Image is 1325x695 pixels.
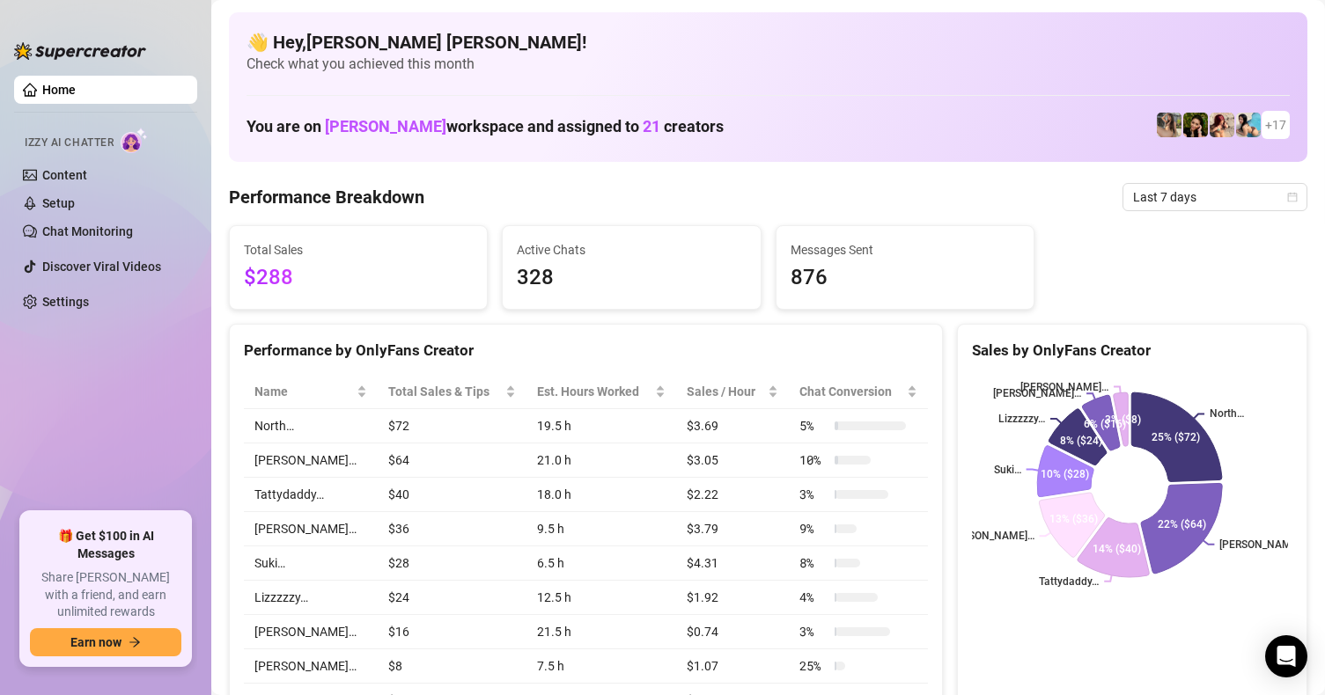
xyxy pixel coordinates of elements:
img: North (@northnattfree) [1210,113,1234,137]
span: Share [PERSON_NAME] with a friend, and earn unlimited rewards [30,569,181,621]
div: Est. Hours Worked [537,382,651,401]
span: 5 % [799,416,828,435]
img: logo-BBDzfeDw.svg [14,42,146,60]
td: $1.07 [676,649,789,684]
div: Sales by OnlyFans Creator [972,339,1292,362]
img: North (@northnattvip) [1236,113,1261,137]
span: $288 [244,261,473,295]
span: 328 [517,261,746,295]
td: $16 [378,615,526,649]
td: $36 [378,512,526,546]
td: $28 [378,546,526,581]
span: Earn now [70,635,121,649]
div: Open Intercom Messenger [1265,635,1307,677]
img: emilylou (@emilyylouu) [1157,113,1181,137]
span: Check what you achieved this month [247,55,1290,74]
span: Last 7 days [1133,184,1297,210]
span: 4 % [799,588,828,607]
span: Sales / Hour [687,382,764,401]
span: 🎁 Get $100 in AI Messages [30,528,181,562]
a: Content [42,168,87,182]
span: 876 [791,261,1020,295]
td: 9.5 h [526,512,676,546]
h1: You are on workspace and assigned to creators [247,117,724,136]
td: $3.69 [676,409,789,443]
td: [PERSON_NAME]… [244,443,378,478]
td: 7.5 h [526,649,676,684]
span: + 17 [1265,115,1286,135]
td: $72 [378,409,526,443]
th: Name [244,375,378,409]
h4: 👋 Hey, [PERSON_NAME] [PERSON_NAME] ! [247,30,1290,55]
td: $2.22 [676,478,789,512]
span: 9 % [799,519,828,538]
span: Name [254,382,353,401]
span: [PERSON_NAME] [325,117,446,135]
span: calendar [1287,192,1298,202]
span: Chat Conversion [799,382,903,401]
td: $3.79 [676,512,789,546]
span: Total Sales & Tips [388,382,502,401]
td: $3.05 [676,443,789,478]
text: North… [1210,408,1244,421]
span: Izzy AI Chatter [25,135,114,151]
button: Earn nowarrow-right [30,628,181,656]
a: Discover Viral Videos [42,260,161,274]
td: [PERSON_NAME]… [244,615,378,649]
td: $24 [378,581,526,615]
td: 19.5 h [526,409,676,443]
td: Suki… [244,546,378,581]
td: $64 [378,443,526,478]
a: Chat Monitoring [42,224,133,238]
td: Lizzzzzy… [244,581,378,615]
a: Setup [42,196,75,210]
td: 21.0 h [526,443,676,478]
text: [PERSON_NAME]… [1020,381,1108,393]
img: playfuldimples (@playfuldimples) [1183,113,1208,137]
td: [PERSON_NAME]… [244,649,378,684]
td: 6.5 h [526,546,676,581]
span: Total Sales [244,240,473,260]
td: Tattydaddy… [244,478,378,512]
td: $8 [378,649,526,684]
text: [PERSON_NAME]… [946,530,1034,542]
td: 12.5 h [526,581,676,615]
span: Active Chats [517,240,746,260]
td: 18.0 h [526,478,676,512]
td: [PERSON_NAME]… [244,512,378,546]
td: $1.92 [676,581,789,615]
text: [PERSON_NAME]… [1220,538,1308,551]
th: Total Sales & Tips [378,375,526,409]
span: Messages Sent [791,240,1020,260]
a: Settings [42,295,89,309]
text: Tattydaddy… [1040,575,1100,588]
td: $0.74 [676,615,789,649]
th: Sales / Hour [676,375,789,409]
span: 10 % [799,450,828,470]
span: 3 % [799,622,828,641]
td: 21.5 h [526,615,676,649]
span: 8 % [799,553,828,573]
img: AI Chatter [121,128,148,153]
td: $40 [378,478,526,512]
th: Chat Conversion [789,375,928,409]
text: Lizzzzzy… [998,413,1045,425]
span: arrow-right [129,636,141,648]
span: 25 % [799,656,828,676]
text: [PERSON_NAME]… [993,387,1081,399]
a: Home [42,83,76,97]
h4: Performance Breakdown [229,185,424,209]
td: $4.31 [676,546,789,581]
td: North… [244,409,378,443]
div: Performance by OnlyFans Creator [244,339,928,362]
span: 21 [643,117,660,135]
span: 3 % [799,485,828,504]
text: Suki… [994,464,1021,476]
